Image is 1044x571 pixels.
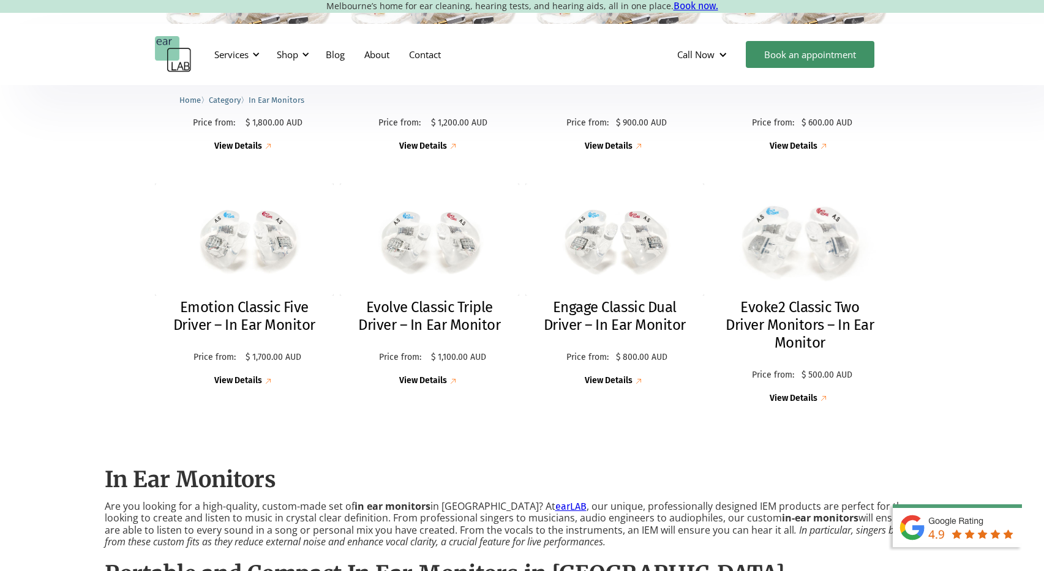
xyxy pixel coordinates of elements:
[431,353,486,363] p: $ 1,100.00 AUD
[746,41,874,68] a: Book an appointment
[105,466,276,493] strong: In Ear Monitors
[667,36,740,73] div: Call Now
[561,353,613,363] p: Price from:
[802,118,852,129] p: $ 600.00 AUD
[399,376,447,386] div: View Details
[209,94,241,105] a: Category
[340,184,519,296] img: Evolve Classic Triple Driver – In Ear Monitor
[214,141,262,152] div: View Details
[748,118,798,129] p: Price from:
[525,184,705,387] a: Engage Classic Dual Driver – In Ear MonitorEngage Classic Dual Driver – In Ear MonitorPrice from:...
[186,118,242,129] p: Price from:
[585,376,633,386] div: View Details
[155,36,192,73] a: home
[155,184,334,296] img: Emotion Classic Five Driver – In Ear Monitor
[748,370,798,381] p: Price from:
[555,501,587,512] a: earLAB
[269,36,313,73] div: Shop
[355,499,430,513] strong: in ear monitors
[372,118,428,129] p: Price from:
[399,141,447,152] div: View Details
[214,376,262,386] div: View Details
[802,370,852,381] p: $ 500.00 AUD
[431,118,487,129] p: $ 1,200.00 AUD
[207,36,263,73] div: Services
[538,299,693,334] h2: Engage Classic Dual Driver – In Ear Monitor
[340,184,519,387] a: Evolve Classic Triple Driver – In Ear MonitorEvolve Classic Triple Driver – In Ear MonitorPrice f...
[616,118,667,129] p: $ 900.00 AUD
[616,353,667,363] p: $ 800.00 AUD
[179,94,209,106] li: 〉
[105,523,918,548] em: . In particular, singers benefit from these custom fits as they reduce external noise and enhance...
[105,501,940,548] p: Are you looking for a high-quality, custom-made set of in [GEOGRAPHIC_DATA]? At , our unique, pro...
[246,118,302,129] p: $ 1,800.00 AUD
[585,141,633,152] div: View Details
[782,511,858,524] strong: in-ear monitors
[373,353,428,363] p: Price from:
[179,95,201,105] span: Home
[701,178,898,301] img: Evoke2 Classic Two Driver Monitors – In Ear Monitor
[723,299,877,351] h2: Evoke2 Classic Two Driver Monitors – In Ear Monitor
[249,95,304,105] span: In Ear Monitors
[352,299,507,334] h2: Evolve Classic Triple Driver – In Ear Monitor
[187,353,242,363] p: Price from:
[209,94,249,106] li: 〉
[770,141,817,152] div: View Details
[355,37,399,72] a: About
[179,94,201,105] a: Home
[277,48,298,61] div: Shop
[316,37,355,72] a: Blog
[399,37,451,72] a: Contact
[155,184,334,387] a: Emotion Classic Five Driver – In Ear MonitorEmotion Classic Five Driver – In Ear MonitorPrice fro...
[562,118,613,129] p: Price from:
[249,94,304,105] a: In Ear Monitors
[525,184,705,296] img: Engage Classic Dual Driver – In Ear Monitor
[710,184,890,405] a: Evoke2 Classic Two Driver Monitors – In Ear MonitorEvoke2 Classic Two Driver Monitors – In Ear Mo...
[246,353,301,363] p: $ 1,700.00 AUD
[167,299,322,334] h2: Emotion Classic Five Driver – In Ear Monitor
[214,48,249,61] div: Services
[677,48,715,61] div: Call Now
[209,95,241,105] span: Category
[770,394,817,404] div: View Details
